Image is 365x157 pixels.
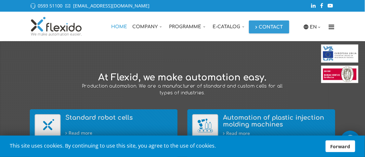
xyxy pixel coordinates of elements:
[38,3,63,9] a: 0593 51100
[310,23,322,30] a: EN
[130,12,166,41] a: Company
[249,20,289,33] a: Contact
[321,44,358,63] img: EU funds
[331,143,350,150] font: Forward
[344,134,357,146] img: whatsapp_icon_white.svg
[192,114,218,137] img: Automation of plastic injection molding machines
[35,114,61,137] img: Standard robot cells
[327,12,337,41] a: Menu
[326,140,355,152] a: Forward
[69,130,93,136] font: Read more
[10,142,216,149] font: This site uses cookies. By continuing to use this site, you agree to the use of cookies.
[73,3,150,9] a: [EMAIL_ADDRESS][DOMAIN_NAME]
[169,24,201,29] font: Programme
[223,114,324,128] font: Automation of plastic injection molding machines
[327,24,337,30] i: Menu
[259,25,283,30] font: Contact
[192,114,331,138] a: Automation of plastic injection molding machines Automation of plastic injection molding machines...
[30,17,83,36] img: Flexido, doo
[35,114,173,138] a: Standard robot cells Standard robot cells Read more
[321,66,358,83] img: Bureau Veritas Certification
[210,12,249,41] a: E-catalog
[111,24,127,29] font: Home
[166,12,210,41] a: Programme
[132,24,158,29] font: Company
[310,25,317,30] font: EN
[98,72,267,83] font: At Flexid, we make automation easy.
[109,12,130,41] a: Home
[82,83,283,96] font: Production automation. We are a manufacturer of standard and custom cells for all types of indust...
[227,130,250,136] font: Read more
[213,24,240,29] font: E-catalog
[66,114,133,121] font: Standard robot cells
[303,24,309,30] img: icon-laguage.svg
